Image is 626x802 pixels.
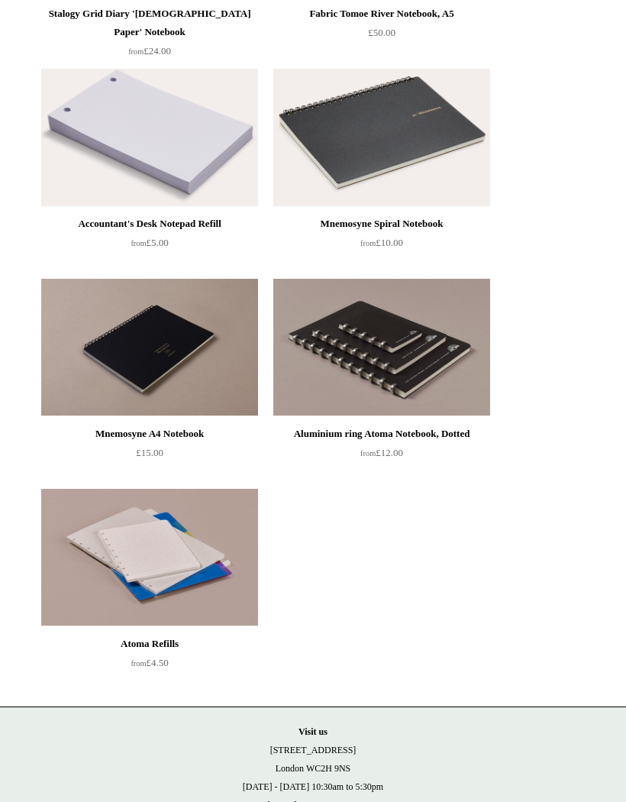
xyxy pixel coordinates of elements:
img: Mnemosyne Spiral Notebook [273,69,490,206]
span: £15.00 [136,447,163,458]
span: £4.50 [131,657,168,668]
div: Mnemosyne Spiral Notebook [277,215,486,233]
span: £24.00 [128,45,171,57]
a: Mnemosyne Spiral Notebook from£10.00 [273,215,490,277]
a: Atoma Refills Atoma Refills [41,489,258,626]
a: Accountant's Desk Notepad Refill from£5.00 [41,215,258,277]
span: £10.00 [360,237,403,248]
a: Aluminium ring Atoma Notebook, Dotted from£12.00 [273,425,490,487]
img: Mnemosyne A4 Notebook [41,279,258,416]
a: Mnemosyne A4 Notebook Mnemosyne A4 Notebook [41,279,258,416]
strong: Visit us [298,726,328,737]
a: Accountant's Desk Notepad Refill Accountant's Desk Notepad Refill [41,69,258,206]
div: Stalogy Grid Diary '[DEMOGRAPHIC_DATA] Paper' Notebook [45,5,254,41]
span: £50.00 [368,27,395,38]
img: Accountant's Desk Notepad Refill [41,69,258,206]
div: Mnemosyne A4 Notebook [45,425,254,443]
div: Aluminium ring Atoma Notebook, Dotted [277,425,486,443]
span: from [360,239,376,247]
a: Mnemosyne Spiral Notebook Mnemosyne Spiral Notebook [273,69,490,206]
img: Aluminium ring Atoma Notebook, Dotted [273,279,490,416]
span: from [360,449,376,458]
img: Atoma Refills [41,489,258,626]
div: Atoma Refills [45,635,254,653]
span: from [131,239,146,247]
span: £5.00 [131,237,168,248]
span: from [131,659,146,668]
span: from [128,47,144,56]
a: Aluminium ring Atoma Notebook, Dotted Aluminium ring Atoma Notebook, Dotted [273,279,490,416]
div: Fabric Tomoe River Notebook, A5 [277,5,486,23]
a: Atoma Refills from£4.50 [41,635,258,697]
a: Fabric Tomoe River Notebook, A5 £50.00 [273,5,490,67]
div: Accountant's Desk Notepad Refill [45,215,254,233]
span: £12.00 [360,447,403,458]
a: Stalogy Grid Diary '[DEMOGRAPHIC_DATA] Paper' Notebook from£24.00 [41,5,258,67]
a: Mnemosyne A4 Notebook £15.00 [41,425,258,487]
